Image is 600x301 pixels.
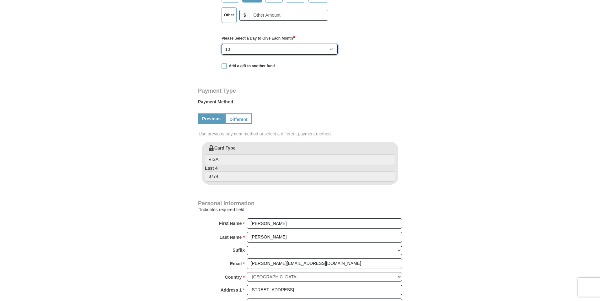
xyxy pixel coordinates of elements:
span: $ [239,10,250,21]
label: Card Type [205,145,395,165]
strong: First Name [219,219,242,228]
a: Previous [198,113,225,124]
div: Indicates required field [198,206,402,213]
input: Card Type [205,154,395,165]
h4: Payment Type [198,88,402,93]
input: Last 4 [205,171,395,182]
strong: Email [230,259,242,268]
strong: Address 1 [221,286,242,294]
span: Add a gift to another fund [227,63,275,69]
label: Last 4 [205,165,395,182]
strong: Suffix [233,246,245,254]
label: Payment Method [198,99,402,108]
span: Use previous payment method or select a different payment method. [199,131,403,137]
strong: Country [225,273,242,282]
h4: Personal Information [198,201,402,206]
strong: Please Select a Day to Give Each Month [222,36,295,41]
a: Different [225,113,252,124]
strong: Last Name [220,233,242,242]
label: Other [222,8,236,23]
input: Other Amount [250,10,328,21]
